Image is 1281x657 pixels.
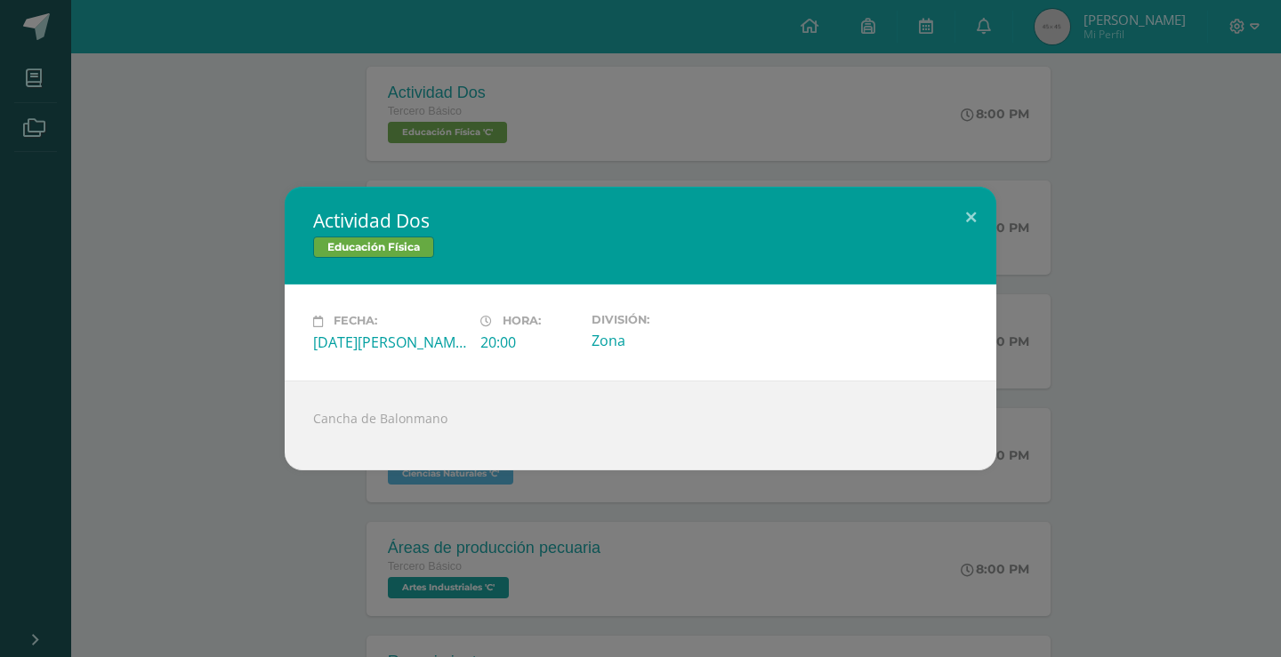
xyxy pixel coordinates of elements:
[285,381,996,470] div: Cancha de Balonmano
[313,333,466,352] div: [DATE][PERSON_NAME]
[946,187,996,247] button: Close (Esc)
[503,315,541,328] span: Hora:
[334,315,377,328] span: Fecha:
[313,208,968,233] h2: Actividad Dos
[592,331,745,350] div: Zona
[313,236,434,258] span: Educación Física
[592,313,745,326] label: División:
[480,333,577,352] div: 20:00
